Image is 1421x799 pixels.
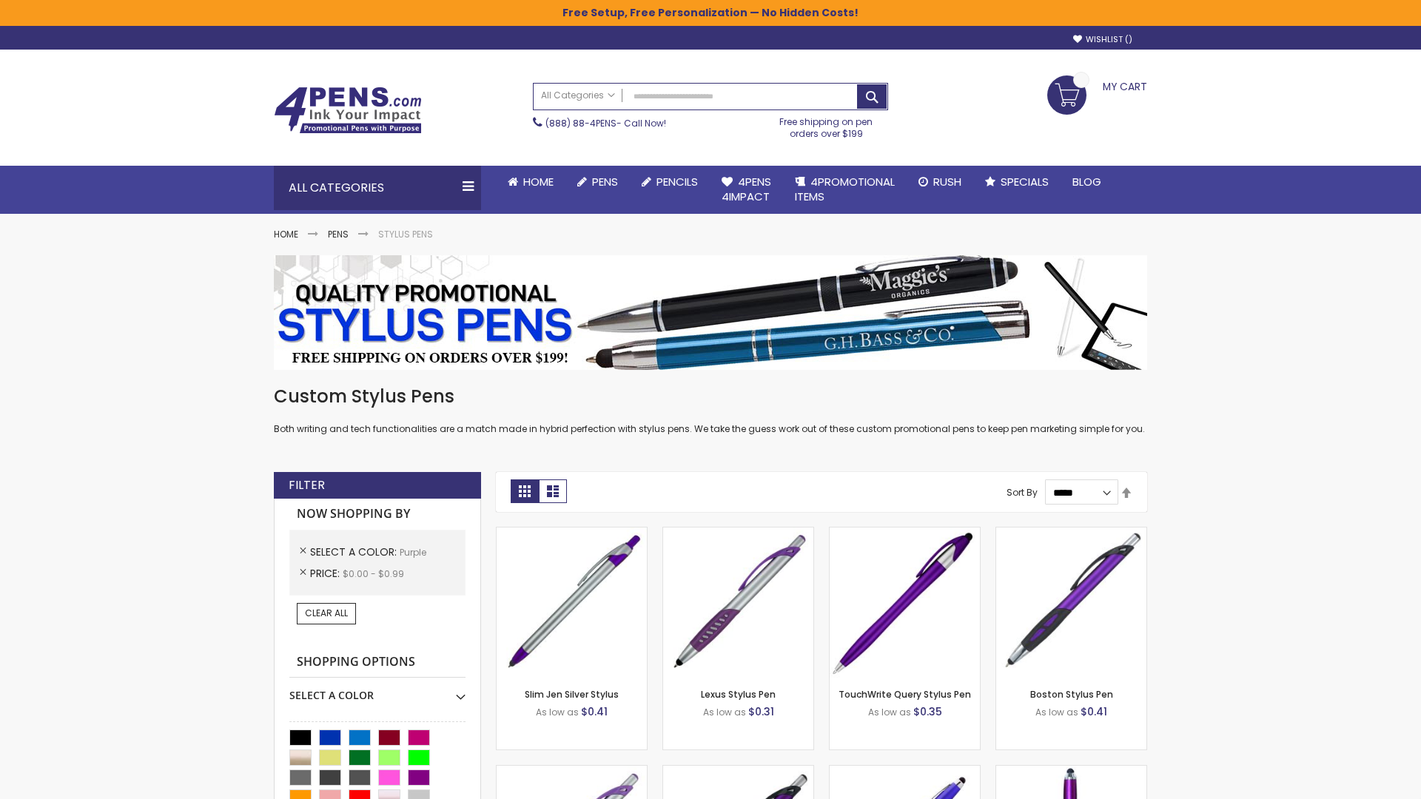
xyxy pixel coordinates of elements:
[701,688,776,701] a: Lexus Stylus Pen
[748,704,774,719] span: $0.31
[400,546,426,559] span: Purple
[663,527,813,678] img: Lexus Stylus Pen-Purple
[1081,704,1107,719] span: $0.41
[545,117,617,129] a: (888) 88-4PENS
[328,228,349,240] a: Pens
[868,706,911,718] span: As low as
[710,166,783,214] a: 4Pens4impact
[1072,174,1101,189] span: Blog
[663,765,813,778] a: Lexus Metallic Stylus Pen-Purple
[289,647,466,678] strong: Shopping Options
[545,117,666,129] span: - Call Now!
[523,174,554,189] span: Home
[310,566,343,581] span: Price
[1030,688,1113,701] a: Boston Stylus Pen
[783,166,907,214] a: 4PROMOTIONALITEMS
[289,477,325,493] strong: Filter
[592,174,618,189] span: Pens
[525,688,619,701] a: Slim Jen Silver Stylus
[795,174,895,204] span: 4PROMOTIONAL ITEMS
[839,688,971,701] a: TouchWrite Query Stylus Pen
[274,385,1147,408] h1: Custom Stylus Pens
[1001,174,1049,189] span: Specials
[830,527,980,539] a: TouchWrite Query Stylus Pen-Purple
[536,706,579,718] span: As low as
[534,84,622,108] a: All Categories
[274,228,298,240] a: Home
[297,603,356,624] a: Clear All
[497,765,647,778] a: Boston Silver Stylus Pen-Purple
[1035,706,1078,718] span: As low as
[996,765,1146,778] a: TouchWrite Command Stylus Pen-Purple
[996,527,1146,678] img: Boston Stylus Pen-Purple
[996,527,1146,539] a: Boston Stylus Pen-Purple
[907,166,973,198] a: Rush
[497,527,647,678] img: Slim Jen Silver Stylus-Purple
[1007,486,1038,499] label: Sort By
[511,479,539,503] strong: Grid
[274,255,1147,370] img: Stylus Pens
[289,499,466,530] strong: Now Shopping by
[830,765,980,778] a: Sierra Stylus Twist Pen-Purple
[1061,166,1113,198] a: Blog
[830,527,980,678] img: TouchWrite Query Stylus Pen-Purple
[310,545,400,559] span: Select A Color
[305,607,348,619] span: Clear All
[765,110,889,140] div: Free shipping on pen orders over $199
[722,174,771,204] span: 4Pens 4impact
[497,527,647,539] a: Slim Jen Silver Stylus-Purple
[289,678,466,703] div: Select A Color
[703,706,746,718] span: As low as
[663,527,813,539] a: Lexus Stylus Pen-Purple
[1073,34,1132,45] a: Wishlist
[581,704,608,719] span: $0.41
[973,166,1061,198] a: Specials
[541,90,615,101] span: All Categories
[274,166,481,210] div: All Categories
[274,87,422,134] img: 4Pens Custom Pens and Promotional Products
[378,228,433,240] strong: Stylus Pens
[913,704,942,719] span: $0.35
[343,567,404,580] span: $0.00 - $0.99
[630,166,710,198] a: Pencils
[274,385,1147,436] div: Both writing and tech functionalities are a match made in hybrid perfection with stylus pens. We ...
[933,174,961,189] span: Rush
[565,166,630,198] a: Pens
[656,174,698,189] span: Pencils
[496,166,565,198] a: Home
